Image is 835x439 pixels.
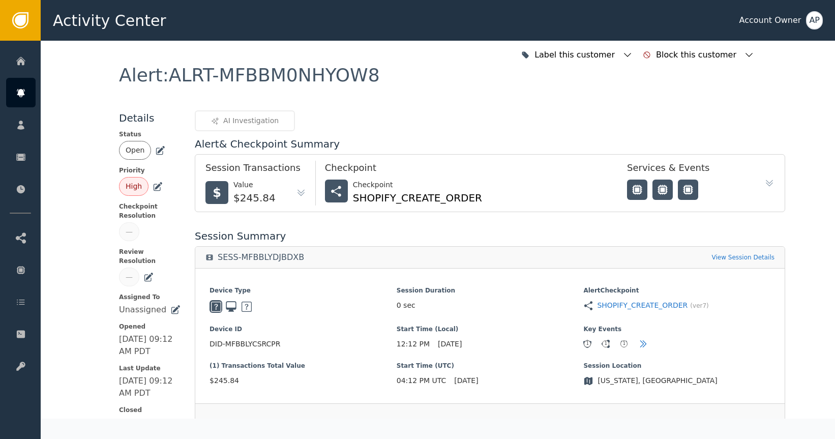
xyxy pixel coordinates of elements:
span: Start Time (Local) [397,325,584,334]
span: [US_STATE], [GEOGRAPHIC_DATA] [598,375,717,386]
span: Status [119,130,181,139]
button: AP [806,11,823,30]
div: Checkpoint [353,180,482,190]
div: Value [233,180,276,190]
div: [DATE] 09:12 AM PDT [119,375,181,399]
span: Session Location [583,361,770,370]
div: Label this customer [534,49,617,61]
span: Last Update [119,364,181,373]
div: $245.84 [233,190,276,206]
span: Device Type [210,286,397,295]
div: Open [126,145,144,156]
span: 0 sec [397,300,415,311]
button: Label this customer [519,44,635,66]
span: Review Resolution [119,247,181,266]
div: Account Owner [739,14,801,26]
div: Session Transactions [205,161,306,180]
span: Priority [119,166,181,175]
span: Checkpoint Resolution [119,202,181,220]
div: High [126,181,142,192]
span: (1) Transactions Total Value [210,361,397,370]
span: Opened [119,322,181,331]
div: SHOPIFY_CREATE_ORDER [353,190,482,206]
div: SESS-MFBBLYDJBDXB [218,252,304,262]
span: Start Time (UTC) [397,361,584,370]
span: (ver 7 ) [690,301,708,310]
a: View Session Details [712,253,775,262]
span: [DATE] [438,339,462,349]
span: [DATE] [454,375,478,386]
div: 1 [620,340,628,347]
div: Checkpoint [325,161,607,180]
span: 04:12 PM UTC [397,375,446,386]
span: Closed [119,405,181,415]
div: Details [119,110,181,126]
span: Device ID [210,325,397,334]
span: Assigned To [119,292,181,302]
div: Services & Events [627,161,749,180]
span: $245.84 [210,375,397,386]
span: 12:12 PM [397,339,430,349]
div: NONE [119,417,143,429]
div: — [126,272,133,282]
span: DID-MFBBLYCSRCPR [210,339,397,349]
div: 1 [602,340,609,347]
div: Alert & Checkpoint Summary [195,136,785,152]
div: [DATE] 09:12 AM PDT [119,333,181,358]
div: Unassigned [119,304,166,316]
div: 1 [584,340,591,347]
span: Session Duration [397,286,584,295]
span: Activity Center [53,9,166,32]
div: Block this customer [656,49,739,61]
span: Key Events [583,325,770,334]
a: SHOPIFY_CREATE_ORDER [597,300,688,311]
span: $ [213,184,221,202]
div: Session Summary [195,228,785,244]
div: — [126,226,133,237]
div: Alert : ALRT-MFBBM0NHYOW8 [119,66,380,84]
span: Alert Checkpoint [583,286,770,295]
button: Block this customer [640,44,757,66]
